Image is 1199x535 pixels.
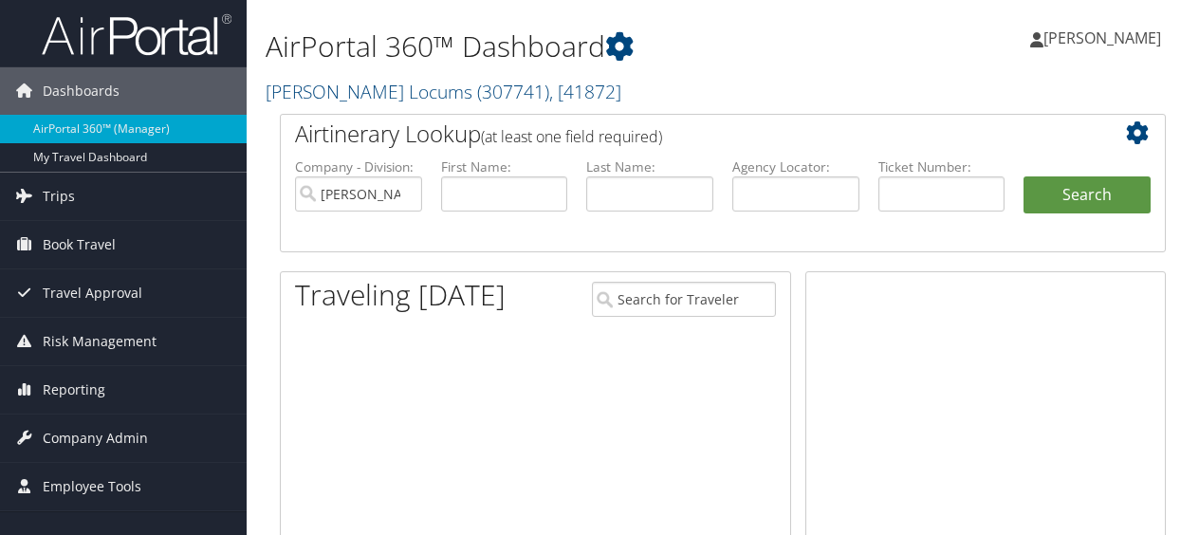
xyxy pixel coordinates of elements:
span: ( 307741 ) [477,79,549,104]
h2: Airtinerary Lookup [295,118,1077,150]
h1: AirPortal 360™ Dashboard [266,27,876,66]
span: Risk Management [43,318,157,365]
label: Company - Division: [295,157,422,176]
span: Dashboards [43,67,120,115]
span: Employee Tools [43,463,141,510]
span: Travel Approval [43,269,142,317]
span: (at least one field required) [481,126,662,147]
span: Company Admin [43,415,148,462]
span: Reporting [43,366,105,414]
span: Trips [43,173,75,220]
span: , [ 41872 ] [549,79,621,104]
label: Agency Locator: [732,157,859,176]
a: [PERSON_NAME] Locums [266,79,621,104]
input: Search for Traveler [592,282,776,317]
label: Ticket Number: [878,157,1005,176]
span: [PERSON_NAME] [1043,28,1161,48]
h1: Traveling [DATE] [295,275,506,315]
label: Last Name: [586,157,713,176]
img: airportal-logo.png [42,12,231,57]
span: Book Travel [43,221,116,268]
button: Search [1024,176,1151,214]
a: [PERSON_NAME] [1030,9,1180,66]
label: First Name: [441,157,568,176]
